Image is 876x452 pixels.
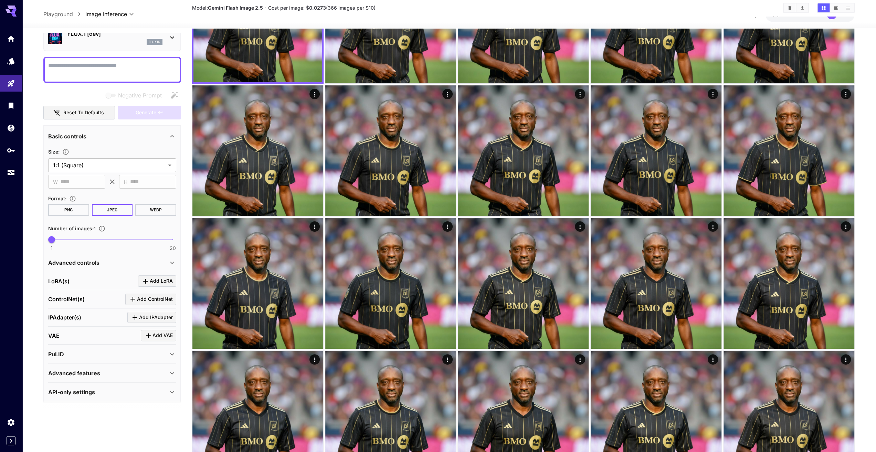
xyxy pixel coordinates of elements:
div: Settings [7,418,15,427]
div: Models [7,57,15,65]
div: Advanced controls [48,254,176,271]
div: Basic controls [48,128,176,145]
img: 2Q== [724,85,854,216]
span: Add ControlNet [137,295,173,304]
a: Playground [43,10,73,18]
div: Actions [841,89,851,99]
div: Actions [575,89,585,99]
span: Add VAE [152,331,173,340]
span: Add IPAdapter [139,313,173,322]
b: Gemini Flash Image 2.5 [208,5,263,11]
button: Click to add ControlNet [125,294,176,305]
p: VAE [48,332,60,340]
div: API-only settings [48,384,176,400]
button: Show images in grid view [817,3,830,12]
div: Advanced features [48,365,176,381]
div: Playground [7,79,15,88]
button: PNG [48,204,89,216]
span: 1 [51,245,53,252]
p: flux1d [149,40,160,44]
p: PuLID [48,350,64,358]
span: 1:1 (Square) [53,161,165,169]
button: Click to add IPAdapter [127,312,176,323]
img: 2Q== [591,218,721,349]
img: 9k= [458,218,589,349]
div: Home [7,34,15,43]
button: Expand sidebar [7,436,15,445]
button: Specify how many images to generate in a single request. Each image generation will be charged se... [96,225,108,232]
p: · [265,4,266,12]
div: Actions [575,354,585,365]
button: Click to add LoRA [138,275,176,287]
button: Clear Images [784,3,796,12]
nav: breadcrumb [43,10,85,18]
div: FLUX.1 [dev]flux1d [48,27,176,48]
button: JPEG [92,204,133,216]
span: Cost per image: $ (366 images per $10) [268,5,376,11]
div: Actions [575,221,585,232]
span: Add LoRA [150,277,173,285]
span: Number of images : 1 [48,225,96,231]
p: LoRA(s) [48,277,70,285]
p: API-only settings [48,388,95,396]
span: credits left [797,11,821,17]
img: Z [458,85,589,216]
div: Actions [708,221,718,232]
div: Clear ImagesDownload All [783,3,809,13]
div: PuLID [48,346,176,362]
button: Choose the file format for the output image. [66,195,79,202]
button: Adjust the dimensions of the generated image by specifying its width and height in pixels, or sel... [60,148,72,155]
div: Actions [442,354,453,365]
span: $1,338.50 [772,11,797,17]
div: Library [7,101,15,110]
img: Z [192,85,323,216]
img: Z [192,218,323,349]
div: Actions [309,89,320,99]
span: Format : [48,196,66,201]
div: Wallet [7,124,15,132]
p: Advanced features [48,369,100,377]
button: Download All [796,3,808,12]
div: API Keys [7,146,15,155]
span: Negative Prompt [118,91,162,99]
div: Actions [442,221,453,232]
span: Image Inference [85,10,127,18]
button: Show images in video view [830,3,842,12]
p: IPAdapter(s) [48,313,81,322]
p: Basic controls [48,132,86,140]
div: Actions [708,89,718,99]
div: Actions [708,354,718,365]
span: Model: [192,5,263,11]
div: Actions [309,221,320,232]
p: Advanced controls [48,259,99,267]
img: 9k= [724,218,854,349]
div: Actions [841,221,851,232]
span: 20 [170,245,176,252]
button: Reset to defaults [43,106,115,120]
span: Negative prompts are not compatible with the selected model. [104,91,167,99]
b: 0.0273 [309,5,326,11]
div: Actions [442,89,453,99]
img: 9k= [325,218,456,349]
div: Show images in grid viewShow images in video viewShow images in list view [817,3,855,13]
p: ControlNet(s) [48,295,85,303]
button: WEBP [135,204,176,216]
span: Size : [48,149,60,155]
img: 9k= [591,85,721,216]
img: Z [325,85,456,216]
span: W [53,178,58,186]
div: Usage [7,168,15,177]
p: FLUX.1 [dev] [67,30,162,38]
span: H [124,178,127,186]
div: Actions [841,354,851,365]
div: Actions [309,354,320,365]
button: Click to add VAE [141,330,176,341]
button: Show images in list view [842,3,854,12]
